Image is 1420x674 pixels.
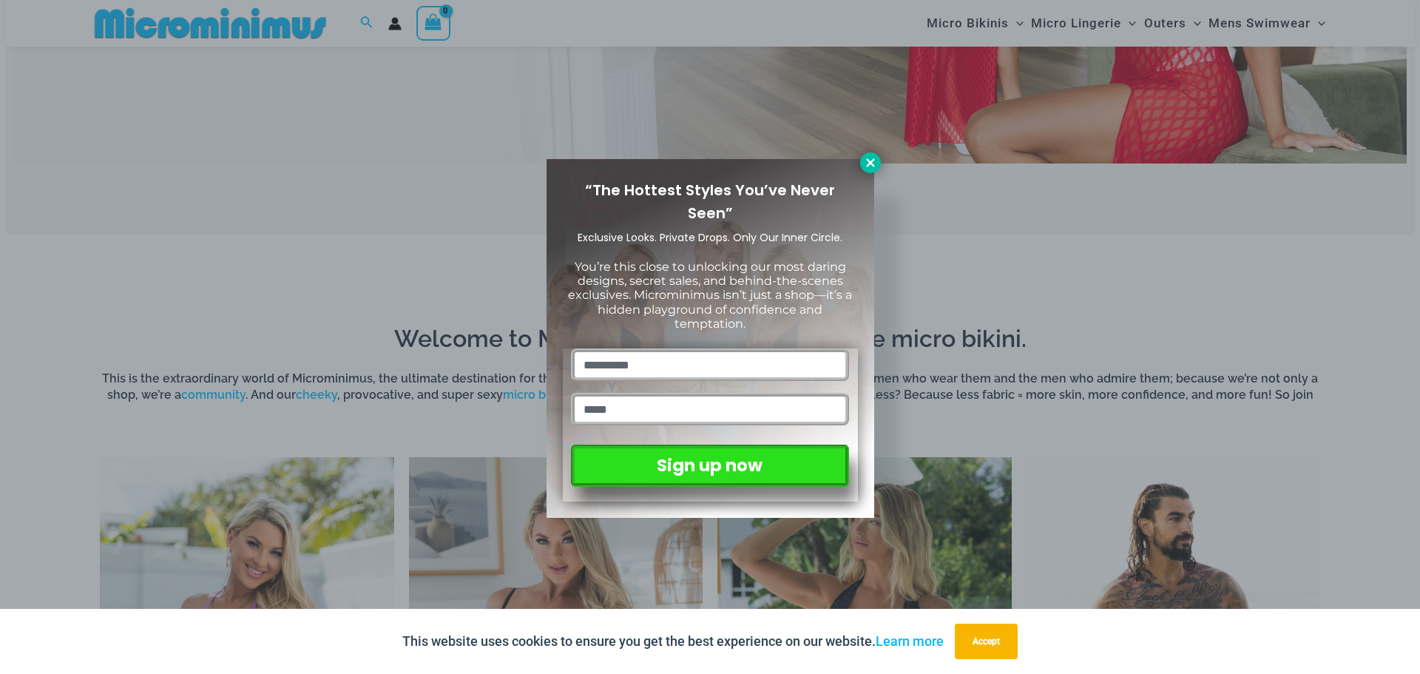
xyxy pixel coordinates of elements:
button: Accept [955,624,1018,659]
span: You’re this close to unlocking our most daring designs, secret sales, and behind-the-scenes exclu... [568,260,852,331]
span: Exclusive Looks. Private Drops. Only Our Inner Circle. [578,230,842,245]
span: “The Hottest Styles You’ve Never Seen” [585,180,835,223]
button: Sign up now [571,445,848,487]
button: Close [860,152,881,173]
p: This website uses cookies to ensure you get the best experience on our website. [402,630,944,653]
a: Learn more [876,633,944,649]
